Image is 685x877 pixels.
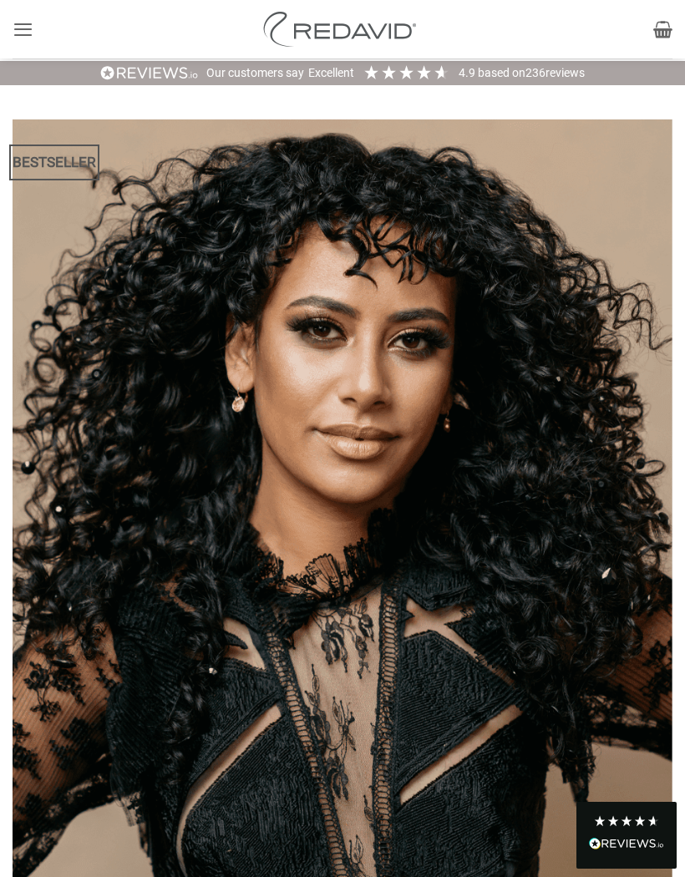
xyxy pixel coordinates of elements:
img: REVIEWS.io [100,65,199,81]
img: REDAVID Salon Products | United States [259,12,426,47]
div: Our customers say [206,65,304,82]
span: reviews [545,66,585,79]
img: REVIEWS.io [589,838,664,849]
div: Excellent [308,65,354,82]
div: Read All Reviews [576,802,677,869]
span: 4.9 [459,66,478,79]
span: Based on [478,66,525,79]
a: Menu [13,8,33,50]
div: 4.92 Stars [363,63,450,81]
div: Read All Reviews [589,834,664,856]
div: 4.9 Stars [593,814,660,828]
span: 236 [525,66,545,79]
a: View cart [653,11,672,48]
